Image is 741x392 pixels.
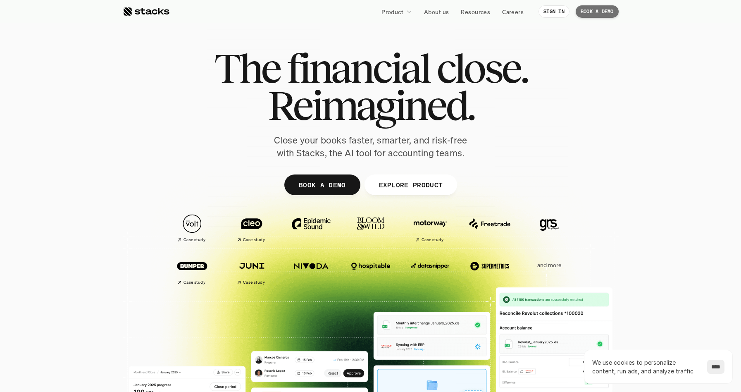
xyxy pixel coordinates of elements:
[379,179,443,191] p: EXPLORE PRODUCT
[364,174,457,195] a: EXPLORE PRODUCT
[461,7,490,16] p: Resources
[183,280,205,285] h2: Case study
[167,252,218,288] a: Case study
[456,4,495,19] a: Resources
[183,237,205,242] h2: Case study
[167,210,218,246] a: Case study
[424,7,449,16] p: About us
[243,237,265,242] h2: Case study
[524,262,575,269] p: and more
[502,7,524,16] p: Careers
[226,210,277,246] a: Case study
[267,87,474,124] span: Reimagined.
[592,358,699,375] p: We use cookies to personalize content, run ads, and analyze traffic.
[284,174,360,195] a: BOOK A DEMO
[226,252,277,288] a: Case study
[298,179,345,191] p: BOOK A DEMO
[405,210,456,246] a: Case study
[214,50,280,87] span: The
[287,50,429,87] span: financial
[98,191,134,197] a: Privacy Policy
[581,9,614,14] p: BOOK A DEMO
[543,9,565,14] p: SIGN IN
[422,237,443,242] h2: Case study
[497,4,529,19] a: Careers
[267,134,474,160] p: Close your books faster, smarter, and risk-free with Stacks, the AI tool for accounting teams.
[538,5,569,18] a: SIGN IN
[381,7,403,16] p: Product
[576,5,619,18] a: BOOK A DEMO
[436,50,527,87] span: close.
[419,4,454,19] a: About us
[243,280,265,285] h2: Case study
